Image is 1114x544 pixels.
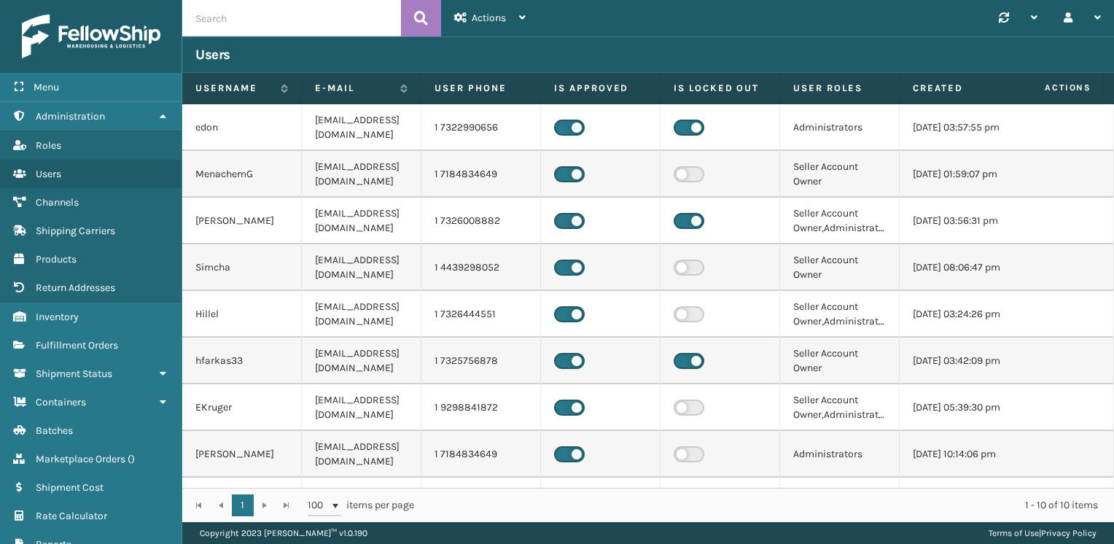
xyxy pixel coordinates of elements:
[182,338,302,384] td: hfarkas33
[989,528,1039,538] a: Terms of Use
[34,81,59,93] span: Menu
[780,478,900,524] td: Seller Account Owner
[780,198,900,244] td: Seller Account Owner,Administrators
[421,104,541,151] td: 1 7322990656
[421,151,541,198] td: 1 7184834649
[302,151,421,198] td: [EMAIL_ADDRESS][DOMAIN_NAME]
[302,244,421,291] td: [EMAIL_ADDRESS][DOMAIN_NAME]
[36,368,112,380] span: Shipment Status
[182,244,302,291] td: Simcha
[36,424,73,437] span: Batches
[421,244,541,291] td: 1 4439298052
[900,244,1019,291] td: [DATE] 08:06:47 pm
[780,244,900,291] td: Seller Account Owner
[302,198,421,244] td: [EMAIL_ADDRESS][DOMAIN_NAME]
[421,431,541,478] td: 1 7184834649
[36,453,125,465] span: Marketplace Orders
[182,291,302,338] td: Hillel
[900,338,1019,384] td: [DATE] 03:42:09 pm
[36,253,77,265] span: Products
[989,522,1097,544] div: |
[421,384,541,431] td: 1 9298841872
[472,12,506,24] span: Actions
[36,225,115,237] span: Shipping Carriers
[36,481,104,494] span: Shipment Cost
[780,384,900,431] td: Seller Account Owner,Administrators
[36,396,86,408] span: Containers
[36,196,79,209] span: Channels
[780,431,900,478] td: Administrators
[182,431,302,478] td: [PERSON_NAME]
[22,15,160,58] img: logo
[913,82,991,95] label: Created
[302,384,421,431] td: [EMAIL_ADDRESS][DOMAIN_NAME]
[36,510,107,522] span: Rate Calculator
[780,291,900,338] td: Seller Account Owner,Administrators
[780,104,900,151] td: Administrators
[195,46,230,63] h3: Users
[674,82,766,95] label: Is Locked Out
[302,478,421,524] td: [EMAIL_ADDRESS][DOMAIN_NAME]
[182,198,302,244] td: [PERSON_NAME]
[900,291,1019,338] td: [DATE] 03:24:26 pm
[200,522,367,544] p: Copyright 2023 [PERSON_NAME]™ v 1.0.190
[900,151,1019,198] td: [DATE] 01:59:07 pm
[421,338,541,384] td: 1 7325756878
[780,338,900,384] td: Seller Account Owner
[1041,528,1097,538] a: Privacy Policy
[900,384,1019,431] td: [DATE] 05:39:30 pm
[36,281,115,294] span: Return Addresses
[128,453,135,465] span: ( )
[999,76,1100,100] span: Actions
[315,82,393,95] label: E-mail
[302,431,421,478] td: [EMAIL_ADDRESS][DOMAIN_NAME]
[780,151,900,198] td: Seller Account Owner
[900,431,1019,478] td: [DATE] 10:14:06 pm
[421,291,541,338] td: 1 7326444551
[302,338,421,384] td: [EMAIL_ADDRESS][DOMAIN_NAME]
[554,82,647,95] label: Is Approved
[36,168,61,180] span: Users
[421,198,541,244] td: 1 7326008882
[182,478,302,524] td: Elkanah
[195,82,273,95] label: Username
[302,104,421,151] td: [EMAIL_ADDRESS][DOMAIN_NAME]
[36,139,61,152] span: Roles
[435,82,527,95] label: User phone
[182,151,302,198] td: MenachemG
[900,198,1019,244] td: [DATE] 03:56:31 pm
[421,478,541,524] td: 1 7326041124
[182,104,302,151] td: edon
[36,339,118,351] span: Fulfillment Orders
[232,494,254,516] a: 1
[36,311,79,323] span: Inventory
[308,498,330,513] span: 100
[900,478,1019,524] td: [DATE] 08:24:39 pm
[308,494,414,516] span: items per page
[302,291,421,338] td: [EMAIL_ADDRESS][DOMAIN_NAME]
[182,384,302,431] td: EKruger
[435,498,1098,513] div: 1 - 10 of 10 items
[900,104,1019,151] td: [DATE] 03:57:55 pm
[36,110,105,123] span: Administration
[793,82,886,95] label: User Roles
